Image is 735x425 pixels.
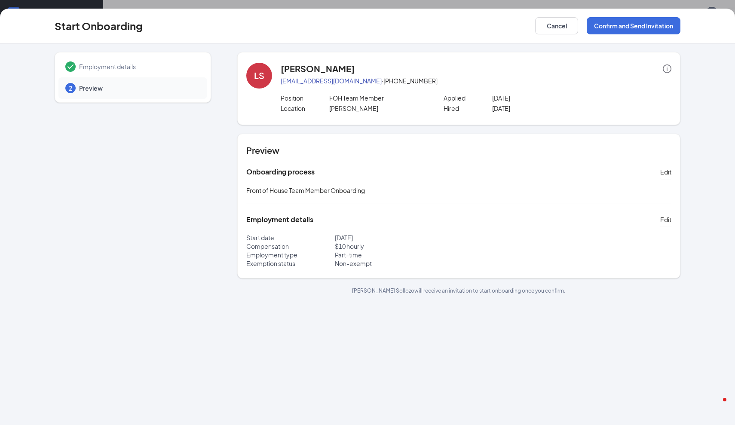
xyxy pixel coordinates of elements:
[660,213,671,226] button: Edit
[335,233,459,242] p: [DATE]
[444,94,493,102] p: Applied
[246,233,335,242] p: Start date
[535,17,578,34] button: Cancel
[587,17,680,34] button: Confirm and Send Invitation
[660,165,671,179] button: Edit
[706,396,726,416] iframe: Intercom live chat
[281,76,671,85] p: · [PHONE_NUMBER]
[246,187,365,194] span: Front of House Team Member Onboarding
[329,104,427,113] p: [PERSON_NAME]
[660,215,671,224] span: Edit
[55,18,143,33] h3: Start Onboarding
[444,104,493,113] p: Hired
[281,94,330,102] p: Position
[335,251,459,259] p: Part-time
[79,62,199,71] span: Employment details
[65,61,76,72] svg: Checkmark
[254,70,264,82] div: LS
[281,63,355,75] h4: [PERSON_NAME]
[492,94,590,102] p: [DATE]
[246,144,671,156] h4: Preview
[246,242,335,251] p: Compensation
[492,104,590,113] p: [DATE]
[246,167,315,177] h5: Onboarding process
[69,84,72,92] span: 2
[246,259,335,268] p: Exemption status
[335,242,459,251] p: $ 10 hourly
[335,259,459,268] p: Non-exempt
[79,84,199,92] span: Preview
[246,215,313,224] h5: Employment details
[237,287,680,294] p: [PERSON_NAME] Sollozo will receive an invitation to start onboarding once you confirm.
[663,64,671,73] span: info-circle
[246,251,335,259] p: Employment type
[329,94,427,102] p: FOH Team Member
[281,104,330,113] p: Location
[281,77,382,85] a: [EMAIL_ADDRESS][DOMAIN_NAME]
[660,168,671,176] span: Edit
